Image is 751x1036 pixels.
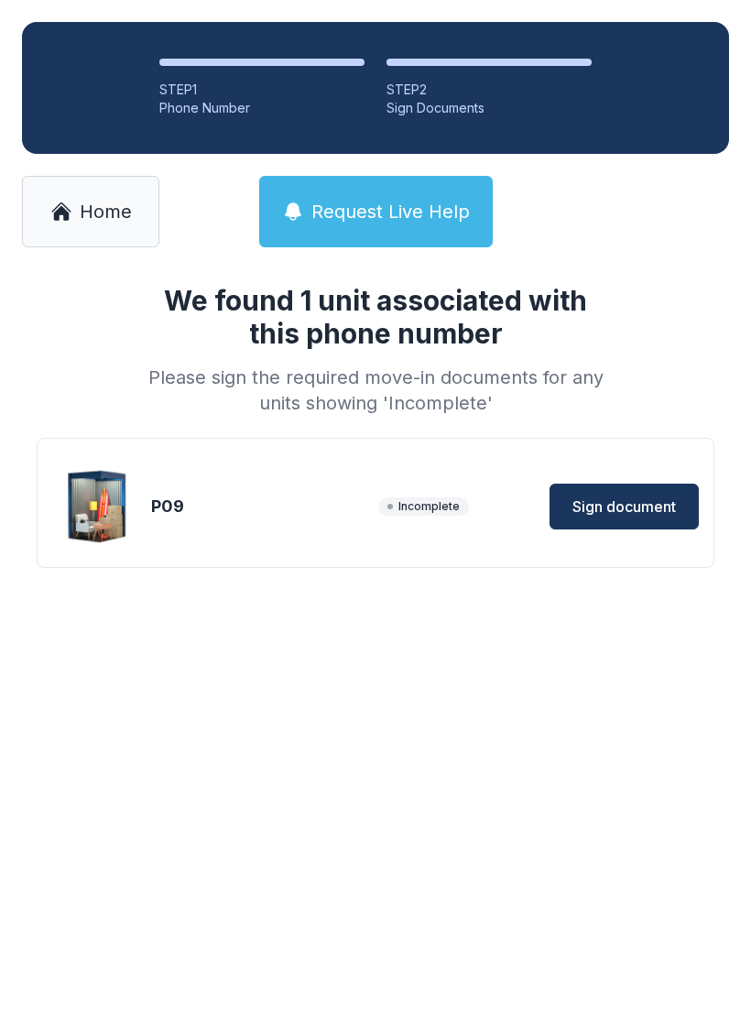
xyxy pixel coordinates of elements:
div: Sign Documents [386,99,592,117]
div: Please sign the required move-in documents for any units showing 'Incomplete' [141,365,610,416]
div: Phone Number [159,99,365,117]
span: Incomplete [378,497,469,516]
div: P09 [151,494,371,519]
h1: We found 1 unit associated with this phone number [141,284,610,350]
span: Sign document [572,496,676,518]
div: STEP 1 [159,81,365,99]
div: STEP 2 [386,81,592,99]
span: Home [80,199,132,224]
span: Request Live Help [311,199,470,224]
